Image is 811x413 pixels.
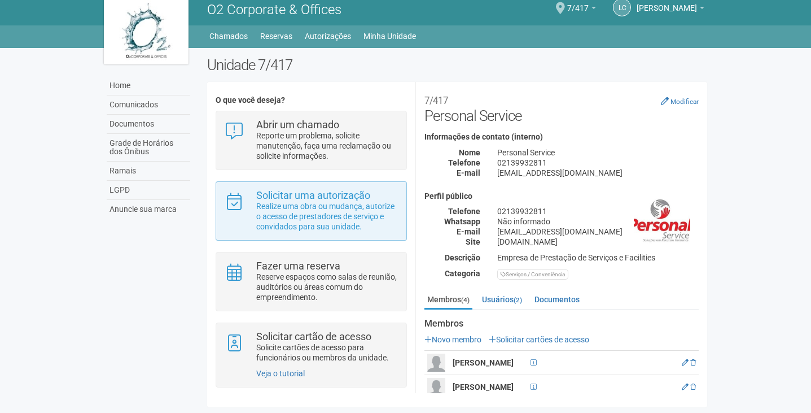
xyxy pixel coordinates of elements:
strong: Categoria [445,269,480,278]
a: Usuários(2) [479,291,525,308]
a: Autorizações [305,28,351,44]
strong: Solicitar cartão de acesso [256,331,371,342]
a: Grade de Horários dos Ônibus [107,134,190,162]
a: Editar membro [682,383,689,391]
h2: Personal Service [424,90,699,124]
a: Anuncie sua marca [107,200,190,219]
div: Empresa de Prestação de Serviços e Facilities [489,253,707,263]
a: Solicitar uma autorização Realize uma obra ou mudança, autorize o acesso de prestadores de serviç... [225,190,398,232]
h4: Informações de contato (interno) [424,133,699,141]
small: Modificar [670,98,699,106]
strong: Site [466,237,480,246]
a: Modificar [661,97,699,106]
div: [DOMAIN_NAME] [489,237,707,247]
img: user.png [427,378,445,396]
span: O2 Corporate & Offices [207,2,341,18]
p: Reporte um problema, solicite manutenção, faça uma reclamação ou solicite informações. [256,131,398,161]
div: 02139932811 [489,206,707,216]
a: Ramais [107,162,190,181]
strong: [PERSON_NAME] [453,358,514,367]
a: Minha Unidade [363,28,416,44]
a: Fazer uma reserva Reserve espaços como salas de reunião, auditórios ou áreas comum do empreendime... [225,261,398,302]
small: (2) [514,296,522,304]
small: (4) [461,296,470,304]
a: Reservas [260,28,292,44]
img: user.png [427,354,445,372]
div: Serviços / Conveniência [497,269,568,280]
a: 7/417 [567,5,596,14]
small: 7/417 [424,95,448,106]
a: Excluir membro [690,383,696,391]
strong: [PERSON_NAME] [453,382,514,392]
img: business.png [634,192,690,249]
h4: Perfil público [424,192,699,201]
strong: Nome [459,148,480,157]
strong: E-mail [457,168,480,177]
strong: E-mail [457,227,480,236]
h2: Unidade 7/417 [207,56,708,73]
p: Realize uma obra ou mudança, autorize o acesso de prestadores de serviço e convidados para sua un... [256,201,398,232]
a: Documentos [532,291,582,308]
strong: Telefone [448,158,480,167]
a: Editar membro [682,359,689,367]
strong: Telefone [448,207,480,216]
p: Reserve espaços como salas de reunião, auditórios ou áreas comum do empreendimento. [256,272,398,302]
a: [PERSON_NAME] [637,5,704,14]
a: Documentos [107,115,190,134]
a: Comunicados [107,95,190,115]
div: 02139932811 [489,158,707,168]
strong: Membros [424,319,699,329]
a: Membros(4) [424,291,472,310]
a: Abrir um chamado Reporte um problema, solicite manutenção, faça uma reclamação ou solicite inform... [225,120,398,161]
strong: Descrição [445,253,480,262]
div: Personal Service [489,147,707,158]
strong: Fazer uma reserva [256,260,340,272]
a: Chamados [209,28,248,44]
a: Solicitar cartão de acesso Solicite cartões de acesso para funcionários ou membros da unidade. [225,332,398,363]
div: Não informado [489,216,707,227]
a: Novo membro [424,335,481,344]
a: Veja o tutorial [256,369,305,378]
strong: Abrir um chamado [256,119,339,131]
p: Solicite cartões de acesso para funcionários ou membros da unidade. [256,342,398,363]
a: Home [107,76,190,95]
div: [EMAIL_ADDRESS][DOMAIN_NAME] [489,168,707,178]
a: Solicitar cartões de acesso [489,335,589,344]
a: Excluir membro [690,359,696,367]
strong: Whatsapp [444,217,480,226]
strong: Solicitar uma autorização [256,189,370,201]
div: [EMAIL_ADDRESS][DOMAIN_NAME] [489,227,707,237]
h4: O que você deseja? [216,96,407,105]
a: LGPD [107,181,190,200]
